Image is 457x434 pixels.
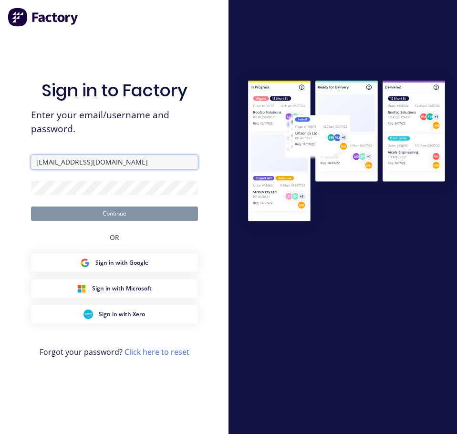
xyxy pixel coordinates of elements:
img: Sign in [236,70,457,234]
button: Google Sign inSign in with Google [31,254,198,272]
div: OR [110,221,119,254]
span: Forgot your password? [40,346,189,358]
button: Microsoft Sign inSign in with Microsoft [31,279,198,298]
span: Sign in with Google [95,258,148,267]
button: Continue [31,207,198,221]
h1: Sign in to Factory [42,80,187,101]
button: Xero Sign inSign in with Xero [31,305,198,323]
span: Sign in with Xero [99,310,145,319]
img: Xero Sign in [83,310,93,319]
span: Sign in with Microsoft [92,284,152,293]
img: Factory [8,8,79,27]
a: Click here to reset [125,347,189,357]
img: Microsoft Sign in [77,284,86,293]
span: Enter your email/username and password. [31,108,198,136]
input: Email/Username [31,155,198,169]
img: Google Sign in [80,258,90,268]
